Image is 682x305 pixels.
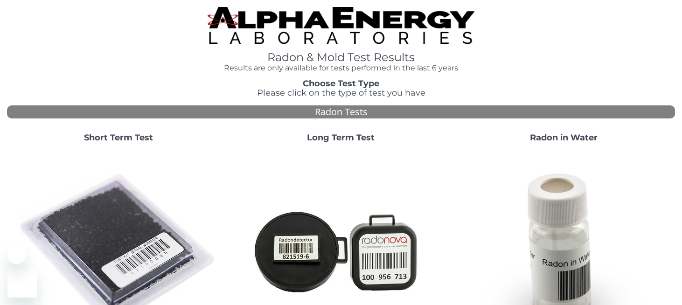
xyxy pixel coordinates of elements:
iframe: Button to launch messaging window [7,268,37,298]
div: Radon Tests [7,105,675,119]
strong: Long Term Test [307,132,375,143]
strong: Choose Test Type [303,78,379,89]
span: Please click on the type of test you have [257,88,425,98]
h1: Radon & Mold Test Results [208,51,475,63]
iframe: Close message [7,245,26,264]
strong: Radon in Water [530,132,598,143]
h4: Results are only available for tests performed in the last 6 years [208,64,475,72]
img: TightCrop.jpg [208,7,475,44]
strong: Short Term Test [84,132,153,143]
